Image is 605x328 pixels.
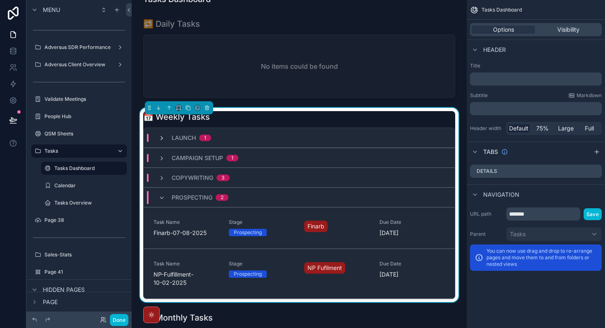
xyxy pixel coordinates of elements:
label: Subtitle [470,92,488,99]
a: Tasks [31,144,127,158]
a: Task NameFinarb-07-08-2025StageProspectingFinarbDue Date[DATE] [144,207,455,249]
span: 75% [536,124,549,133]
span: Page [43,298,58,306]
button: Tasks [506,227,602,241]
span: Finarb-07-08-2025 [154,229,219,237]
span: Header [483,46,506,54]
span: Stage [229,261,294,267]
a: Adversus SDR Performance [31,41,127,54]
span: Options [493,26,514,34]
div: 1 [231,155,233,161]
div: scrollable content [470,102,602,115]
span: Copywriting [172,174,213,182]
span: Default [509,124,528,133]
a: People Hub [31,110,127,123]
span: Visibility [557,26,579,34]
span: Tabs [483,148,498,156]
span: Navigation [483,191,519,199]
span: Prospecting [172,193,212,202]
label: Page 38 [44,217,125,223]
span: Markdown [577,92,602,99]
label: Sales-Stats [44,251,125,258]
span: [DATE] [379,229,445,237]
a: NP Fufilment [304,262,345,274]
span: Campaign Setup [172,154,223,162]
label: Details [477,168,497,174]
a: Page 41 [31,265,127,279]
label: Title [470,63,602,69]
div: 2 [221,194,223,201]
span: Due Date [379,261,445,267]
span: Tasks [510,230,526,238]
label: Tasks Overview [54,200,125,206]
a: Markdown [568,92,602,99]
label: Validate Meetings [44,96,125,102]
span: Menu [43,6,60,14]
a: Adversus Client Overview [31,58,127,71]
label: Adversus SDR Performance [44,44,114,51]
p: You can now use drag and drop to re-arrange pages and move them to and from folders or nested views [486,248,597,268]
span: Stage [229,219,294,226]
span: NP Fufilment [307,264,342,272]
span: Due Date [379,219,445,226]
div: scrollable content [470,72,602,86]
span: Tasks Dashboard [482,7,522,13]
button: Save [584,208,602,220]
label: Calendar [54,182,125,189]
a: Sales-Stats [31,248,127,261]
label: QSM Sheets [44,130,125,137]
div: 3 [221,174,225,181]
a: Page 38 [31,214,127,227]
label: URL path [470,211,503,217]
a: QSM Sheets [31,127,127,140]
a: Calendar [41,179,127,192]
span: Full [585,124,594,133]
span: Task Name [154,219,219,226]
div: Prospecting [234,270,262,278]
span: Finarb [307,222,324,230]
span: NP-Fulfillment-10-02-2025 [154,270,219,287]
span: Large [558,124,574,133]
h1: 📅 Weekly Tasks [143,111,210,123]
a: Tasks Overview [41,196,127,209]
label: Tasks [44,148,110,154]
label: Header width [470,125,503,132]
a: Validate Meetings [31,93,127,106]
div: 1 [204,135,206,141]
button: Done [110,314,128,326]
a: Finarb [304,221,328,232]
label: Parent [470,231,503,237]
label: Tasks Dashboard [54,165,122,172]
span: [DATE] [379,270,445,279]
a: Tasks Dashboard [41,162,127,175]
a: Task NameNP-Fulfillment-10-02-2025StageProspectingNP FufilmentDue Date[DATE] [144,249,455,298]
label: People Hub [44,113,125,120]
span: Task Name [154,261,219,267]
span: Hidden pages [43,286,85,294]
div: Prospecting [234,229,262,236]
label: Page 41 [44,269,125,275]
label: Adversus Client Overview [44,61,114,68]
span: Launch [172,134,196,142]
